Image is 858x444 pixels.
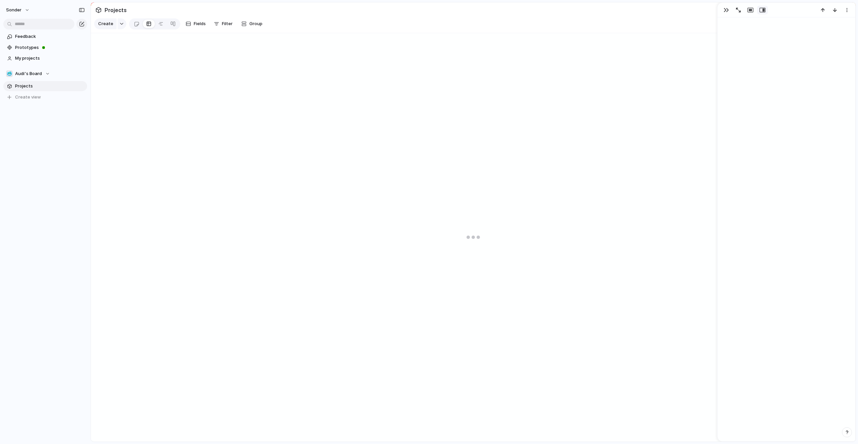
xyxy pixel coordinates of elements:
[3,31,87,42] a: Feedback
[94,18,117,29] button: Create
[249,20,262,27] span: Group
[3,92,87,102] button: Create view
[3,69,87,79] button: 🥶Audi's Board
[222,20,233,27] span: Filter
[15,33,85,40] span: Feedback
[3,81,87,91] a: Projects
[15,55,85,62] span: My projects
[6,7,21,13] span: sonder
[3,5,33,15] button: sonder
[6,70,13,77] div: 🥶
[15,83,85,89] span: Projects
[183,18,208,29] button: Fields
[238,18,266,29] button: Group
[211,18,235,29] button: Filter
[3,53,87,63] a: My projects
[3,43,87,53] a: Prototypes
[15,44,85,51] span: Prototypes
[103,4,128,16] span: Projects
[15,94,41,101] span: Create view
[15,70,42,77] span: Audi's Board
[98,20,113,27] span: Create
[194,20,206,27] span: Fields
